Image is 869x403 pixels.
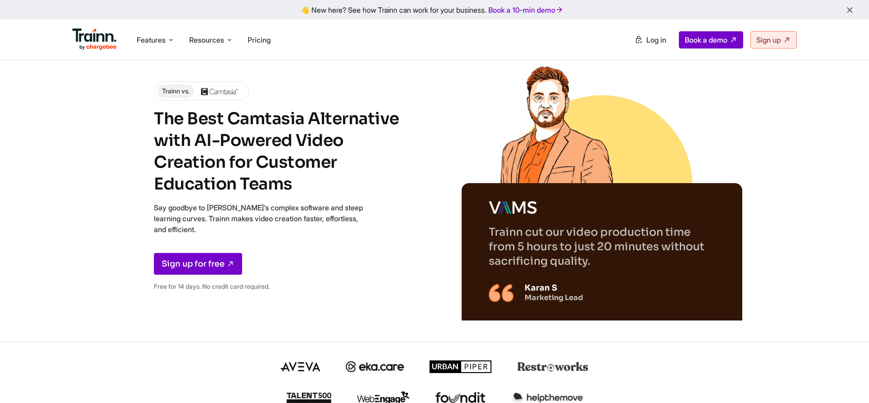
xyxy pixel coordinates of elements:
span: Trainn vs. [158,85,194,97]
a: Book a demo [679,31,743,49]
span: Book a demo [685,35,727,44]
img: aveva logo [281,362,320,371]
a: Sign up for free [154,253,242,275]
img: Trainn Logo [72,29,117,50]
p: Say goodbye to [PERSON_NAME]’s complex software and steep learning curves. Trainn makes video cre... [154,202,371,235]
span: Sign up [756,35,781,44]
p: Marketing Lead [525,293,583,302]
a: Pricing [248,35,271,44]
div: 👋 New here? See how Trainn can work for your business. [5,5,864,14]
img: restroworks logo [517,362,588,372]
span: Resources [189,35,224,45]
p: Trainn cut our video production time from 5 hours to just 20 minutes without sacrificing quality. [489,225,715,268]
span: Log in [646,35,666,44]
img: sabina dangal [487,54,618,186]
span: Features [137,35,166,45]
img: testimonial [489,284,514,302]
img: ekacare logo [346,361,405,372]
p: Karan S [525,283,583,293]
img: foundit logo [435,392,486,403]
img: buildops [489,201,537,214]
img: urbanpiper logo [430,360,492,373]
a: Log in [629,32,672,48]
img: camtasia [201,87,238,96]
h1: The Best Camtasia Alternative with AI-Powered Video Creation for Customer Education Teams [154,108,416,195]
p: Free for 14 days. No credit card required. [154,281,371,292]
a: Book a 10-min demo [487,4,565,16]
a: Sign up [750,31,797,49]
